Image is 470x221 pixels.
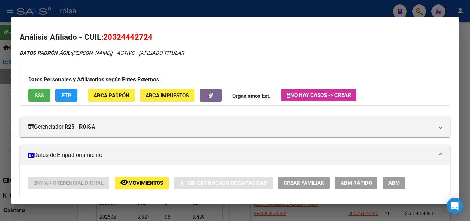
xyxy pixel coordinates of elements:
[20,117,450,137] mat-expansion-panel-header: Gerenciador:R25 - ROISA
[28,177,109,189] button: Enviar Credencial Digital
[65,123,95,131] strong: R25 - ROISA
[28,89,50,102] button: SSS
[232,93,270,99] strong: Organismos Ext.
[140,89,194,102] button: ARCA Impuestos
[287,92,351,98] span: No hay casos -> Crear
[103,32,152,41] span: 20324442724
[383,177,405,189] button: ABM
[388,180,400,186] span: ABM
[174,177,273,189] button: Sin Certificado Discapacidad
[20,145,450,165] mat-expansion-panel-header: Datos de Empadronamiento
[146,92,189,99] span: ARCA Impuestos
[33,180,104,186] span: Enviar Credencial Digital
[188,180,267,186] span: Sin Certificado Discapacidad
[140,50,184,56] span: AFILIADO TITULAR
[20,31,450,43] h2: Análisis Afiliado - CUIL:
[55,89,77,102] button: FTP
[281,89,356,101] button: No hay casos -> Crear
[28,151,434,159] mat-panel-title: Datos de Empadronamiento
[88,89,135,102] button: ARCA Padrón
[94,92,129,99] span: ARCA Padrón
[28,123,434,131] mat-panel-title: Gerenciador:
[335,177,377,189] button: ABM Rápido
[341,180,372,186] span: ABM Rápido
[28,76,442,84] h3: Datos Personales y Afiliatorios según Entes Externos:
[120,178,128,187] mat-icon: remove_red_eye
[227,89,276,102] button: Organismos Ext.
[284,180,324,186] span: Crear Familiar
[447,198,463,214] div: Open Intercom Messenger
[62,92,71,99] span: FTP
[35,92,44,99] span: SSS
[20,50,111,56] span: [PERSON_NAME]
[278,177,330,189] button: Crear Familiar
[115,177,169,189] button: Movimientos
[20,50,72,56] strong: DATOS PADRÓN ÁGIL:
[128,180,163,186] span: Movimientos
[20,50,184,56] i: | ACTIVO |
